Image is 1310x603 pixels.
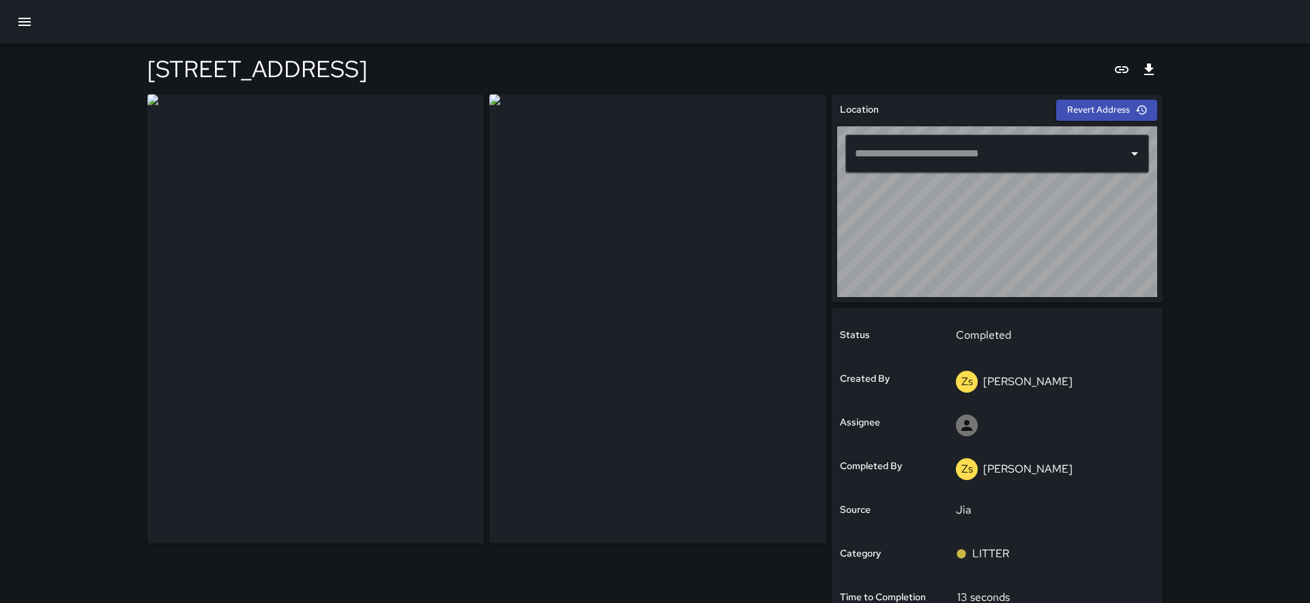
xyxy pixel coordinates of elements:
button: Export [1135,56,1163,83]
p: LITTER [972,546,1009,562]
h6: Created By [840,371,890,387]
button: Revert Address [1056,100,1157,121]
p: Zs [961,374,973,390]
h6: Source [840,503,871,518]
p: Completed [956,327,1145,343]
h6: Location [840,102,879,117]
p: [PERSON_NAME] [983,462,1073,476]
h6: Assignee [840,415,880,430]
img: request_images%2F64023680-80e8-11f0-b284-53e99e4b6861 [147,94,484,544]
img: request_images%2F654e8ca0-80e8-11f0-b284-53e99e4b6861 [489,94,826,544]
p: Jia [956,502,1145,518]
h6: Status [840,328,870,343]
button: Open [1125,144,1144,163]
h6: Completed By [840,459,902,474]
p: [PERSON_NAME] [983,374,1073,389]
p: Zs [961,461,973,477]
button: Copy link [1108,56,1135,83]
h6: Category [840,546,881,561]
h4: [STREET_ADDRESS] [147,55,367,83]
